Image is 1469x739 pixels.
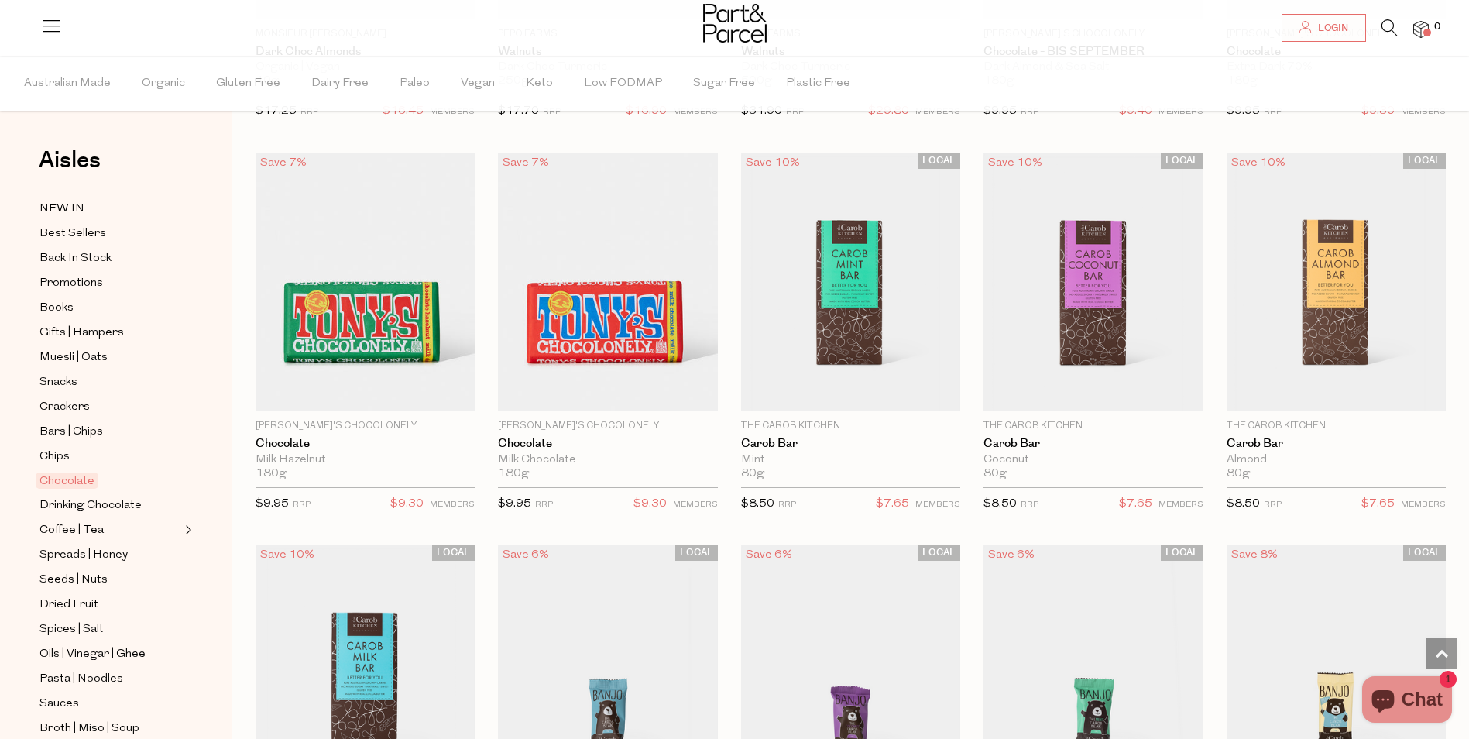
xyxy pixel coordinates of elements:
img: Carob Bar [1227,153,1446,412]
small: RRP [778,500,796,509]
span: Chips [39,448,70,466]
a: Sauces [39,694,180,713]
span: $9.30 [633,494,667,514]
a: Back In Stock [39,249,180,268]
div: Save 7% [498,153,554,174]
span: Login [1314,22,1348,35]
span: $9.95 [256,498,289,510]
small: RRP [535,500,553,509]
span: $9.30 [390,494,424,514]
button: Expand/Collapse Coffee | Tea [181,521,192,539]
div: Save 6% [983,545,1039,565]
span: Crackers [39,398,90,417]
p: The Carob Kitchen [741,419,960,433]
a: Crackers [39,397,180,417]
small: RRP [543,108,561,116]
a: Aisles [39,149,101,187]
a: Carob Bar [741,437,960,451]
small: MEMBERS [673,108,718,116]
span: LOCAL [675,545,718,561]
span: Dairy Free [311,57,369,111]
small: RRP [300,108,318,116]
span: $8.50 [741,498,774,510]
small: MEMBERS [915,108,960,116]
span: Books [39,299,74,318]
small: MEMBERS [1401,108,1446,116]
a: Bars | Chips [39,422,180,442]
div: Almond [1227,453,1446,467]
span: $17.25 [256,105,297,117]
div: Milk Chocolate [498,453,717,467]
a: Best Sellers [39,224,180,243]
img: Carob Bar [741,153,960,412]
span: 80g [983,467,1007,481]
span: $9.30 [1361,101,1395,122]
span: Vegan [461,57,495,111]
a: Chocolate [498,437,717,451]
span: Bars | Chips [39,423,103,442]
div: Milk Hazelnut [256,453,475,467]
span: 0 [1430,20,1444,34]
small: MEMBERS [915,500,960,509]
span: $16.90 [626,101,667,122]
span: Oils | Vinegar | Ghee [39,645,146,664]
small: RRP [786,108,804,116]
p: [PERSON_NAME]'s Chocolonely [256,419,475,433]
p: The Carob Kitchen [983,419,1203,433]
span: 180g [256,467,287,481]
a: Login [1282,14,1366,42]
span: Back In Stock [39,249,112,268]
span: Spreads | Honey [39,546,128,565]
span: $9.40 [1119,101,1152,122]
small: MEMBERS [1401,500,1446,509]
div: Save 8% [1227,545,1282,565]
a: Spreads | Honey [39,545,180,565]
span: LOCAL [1161,153,1203,169]
span: $9.95 [498,498,531,510]
span: $17.70 [498,105,539,117]
img: Chocolate [256,153,475,412]
small: RRP [1021,108,1038,116]
span: LOCAL [432,545,475,561]
small: MEMBERS [1158,500,1203,509]
span: LOCAL [1403,545,1446,561]
span: LOCAL [918,545,960,561]
small: MEMBERS [1158,108,1203,116]
p: [PERSON_NAME]'s Chocolonely [498,419,717,433]
span: Sugar Free [693,57,755,111]
span: Organic [142,57,185,111]
span: $7.65 [876,494,909,514]
span: $31.90 [741,105,782,117]
a: 0 [1413,21,1429,37]
span: Pasta | Noodles [39,670,123,689]
span: $9.95 [1227,105,1260,117]
span: Snacks [39,373,77,392]
span: $16.45 [383,101,424,122]
span: Best Sellers [39,225,106,243]
a: Chocolate [256,437,475,451]
span: $8.50 [983,498,1017,510]
a: Chips [39,447,180,466]
a: NEW IN [39,199,180,218]
a: Chocolate [39,472,180,490]
span: Sauces [39,695,79,713]
p: The Carob Kitchen [1227,419,1446,433]
a: Drinking Chocolate [39,496,180,515]
a: Books [39,298,180,318]
span: Dried Fruit [39,596,98,614]
div: Save 10% [1227,153,1290,174]
span: Muesli | Oats [39,349,108,367]
span: LOCAL [918,153,960,169]
span: Low FODMAP [584,57,662,111]
span: Gluten Free [216,57,280,111]
a: Oils | Vinegar | Ghee [39,644,180,664]
span: Spices | Salt [39,620,104,639]
span: LOCAL [1161,545,1203,561]
inbox-online-store-chat: Shopify online store chat [1357,676,1457,727]
span: Plastic Free [786,57,850,111]
span: $7.65 [1119,494,1152,514]
small: RRP [1264,500,1282,509]
span: LOCAL [1403,153,1446,169]
a: Carob Bar [983,437,1203,451]
div: Mint [741,453,960,467]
